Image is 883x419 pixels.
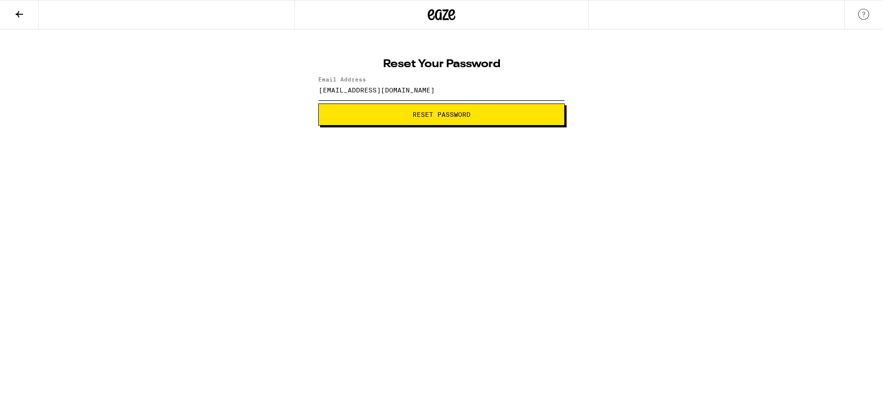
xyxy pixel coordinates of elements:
[413,111,470,118] span: Reset Password
[318,59,565,70] h1: Reset Your Password
[6,6,66,14] span: Hi. Need any help?
[318,80,565,100] input: Email Address
[318,103,565,126] button: Reset Password
[318,76,366,82] label: Email Address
